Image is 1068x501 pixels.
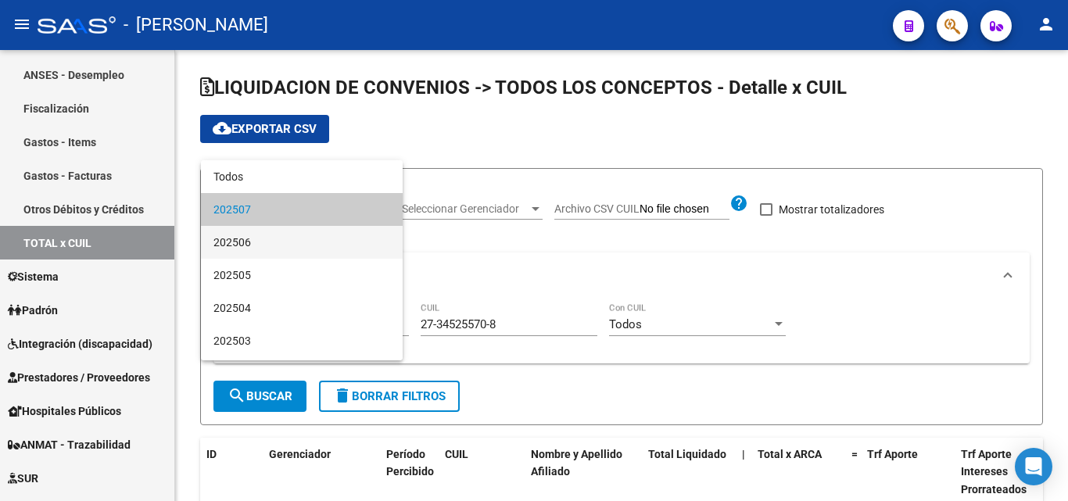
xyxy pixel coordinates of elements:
span: 202507 [213,193,390,226]
div: Open Intercom Messenger [1015,448,1052,485]
span: 202505 [213,259,390,292]
span: 202504 [213,292,390,324]
span: Todos [213,160,390,193]
span: 202502 [213,357,390,390]
span: 202503 [213,324,390,357]
span: 202506 [213,226,390,259]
